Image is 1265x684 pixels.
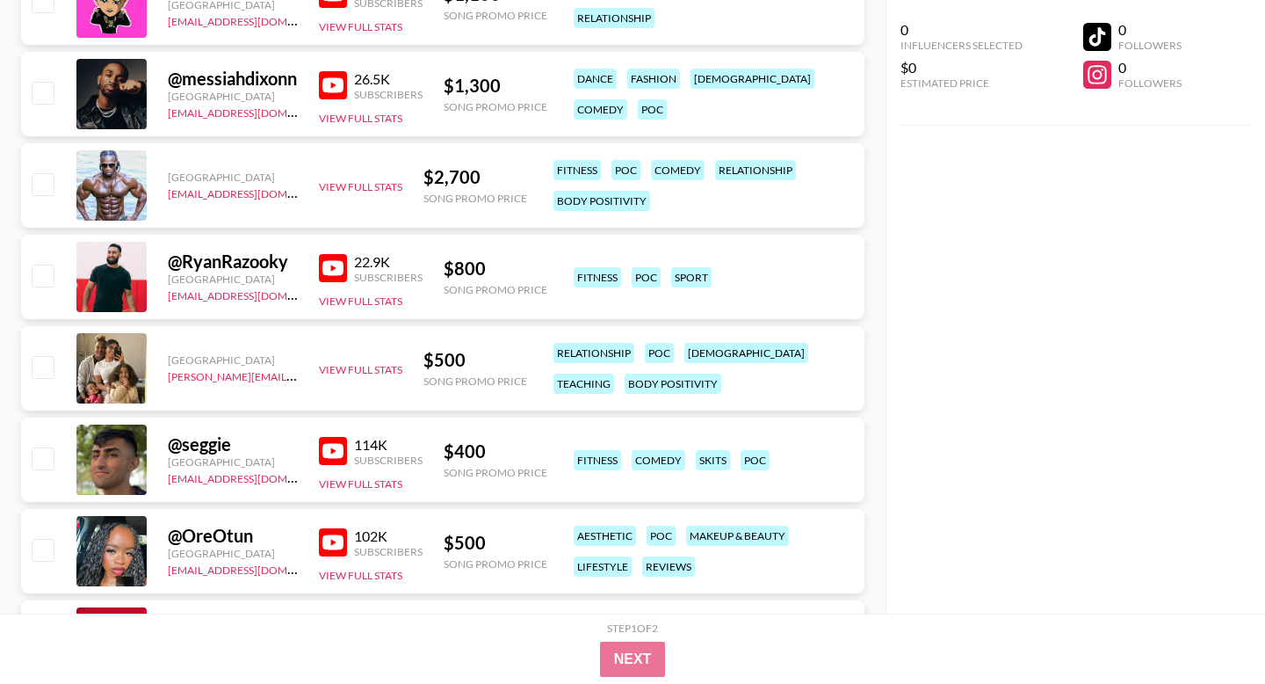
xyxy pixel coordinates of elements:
[354,545,423,558] div: Subscribers
[600,642,666,677] button: Next
[574,267,621,287] div: fitness
[574,8,654,28] div: relationship
[168,273,298,286] div: [GEOGRAPHIC_DATA]
[423,349,527,371] div: $ 500
[444,532,547,554] div: $ 500
[423,166,527,188] div: $ 2,700
[684,343,808,363] div: [DEMOGRAPHIC_DATA]
[632,450,685,470] div: comedy
[1118,59,1182,76] div: 0
[423,192,527,205] div: Song Promo Price
[168,353,298,367] div: [GEOGRAPHIC_DATA]
[553,191,650,211] div: body positivity
[444,466,547,479] div: Song Promo Price
[319,180,402,193] button: View Full Stats
[423,375,527,388] div: Song Promo Price
[553,160,601,180] div: fitness
[168,286,344,302] a: [EMAIL_ADDRESS][DOMAIN_NAME]
[444,440,547,462] div: $ 400
[625,374,721,394] div: body positivity
[168,103,344,120] a: [EMAIL_ADDRESS][DOMAIN_NAME]
[319,477,402,491] button: View Full Stats
[444,100,547,113] div: Song Promo Price
[638,99,667,120] div: poc
[574,69,617,89] div: dance
[1118,21,1182,39] div: 0
[574,99,627,120] div: comedy
[168,184,344,200] a: [EMAIL_ADDRESS][DOMAIN_NAME]
[354,528,423,545] div: 102K
[168,560,344,577] a: [EMAIL_ADDRESS][DOMAIN_NAME]
[651,160,705,180] div: comedy
[900,21,1023,39] div: 0
[715,160,796,180] div: relationship
[319,528,347,557] img: YouTube
[607,622,658,635] div: Step 1 of 2
[354,70,423,88] div: 26.5K
[319,295,402,308] button: View Full Stats
[319,569,402,582] button: View Full Stats
[319,363,402,376] button: View Full Stats
[168,171,298,184] div: [GEOGRAPHIC_DATA]
[1177,596,1244,663] iframe: Drift Widget Chat Controller
[168,11,344,28] a: [EMAIL_ADDRESS][DOMAIN_NAME]
[553,374,614,394] div: teaching
[444,283,547,296] div: Song Promo Price
[671,267,712,287] div: sport
[168,455,298,469] div: [GEOGRAPHIC_DATA]
[647,526,676,546] div: poc
[319,112,402,125] button: View Full Stats
[354,253,423,271] div: 22.9K
[319,20,402,33] button: View Full Stats
[900,76,1023,90] div: Estimated Price
[696,450,730,470] div: skits
[627,69,680,89] div: fashion
[690,69,814,89] div: [DEMOGRAPHIC_DATA]
[168,469,344,485] a: [EMAIL_ADDRESS][DOMAIN_NAME]
[168,251,298,273] div: @ RyanRazooky
[168,68,298,90] div: @ messiahdixonn
[574,526,636,546] div: aesthetic
[354,271,423,284] div: Subscribers
[168,433,298,455] div: @ seggie
[319,254,347,282] img: YouTube
[642,557,695,577] div: reviews
[645,343,674,363] div: poc
[632,267,661,287] div: poc
[444,9,547,22] div: Song Promo Price
[319,71,347,99] img: YouTube
[611,160,640,180] div: poc
[319,437,347,465] img: YouTube
[1118,76,1182,90] div: Followers
[1118,39,1182,52] div: Followers
[444,75,547,97] div: $ 1,300
[168,367,428,383] a: [PERSON_NAME][EMAIL_ADDRESS][DOMAIN_NAME]
[553,343,634,363] div: relationship
[354,436,423,454] div: 114K
[900,59,1023,76] div: $0
[168,525,298,547] div: @ OreOtun
[741,450,770,470] div: poc
[354,88,423,101] div: Subscribers
[444,557,547,571] div: Song Promo Price
[168,90,298,103] div: [GEOGRAPHIC_DATA]
[444,258,547,280] div: $ 800
[574,450,621,470] div: fitness
[686,526,789,546] div: makeup & beauty
[574,557,632,577] div: lifestyle
[900,39,1023,52] div: Influencers Selected
[354,454,423,467] div: Subscribers
[168,547,298,560] div: [GEOGRAPHIC_DATA]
